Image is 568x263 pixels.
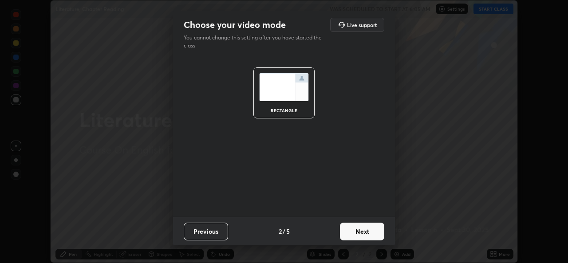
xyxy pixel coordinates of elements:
[266,108,302,113] div: rectangle
[340,223,384,240] button: Next
[259,73,309,101] img: normalScreenIcon.ae25ed63.svg
[347,22,377,27] h5: Live support
[184,34,327,50] p: You cannot change this setting after you have started the class
[184,19,286,31] h2: Choose your video mode
[184,223,228,240] button: Previous
[286,227,290,236] h4: 5
[283,227,285,236] h4: /
[279,227,282,236] h4: 2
